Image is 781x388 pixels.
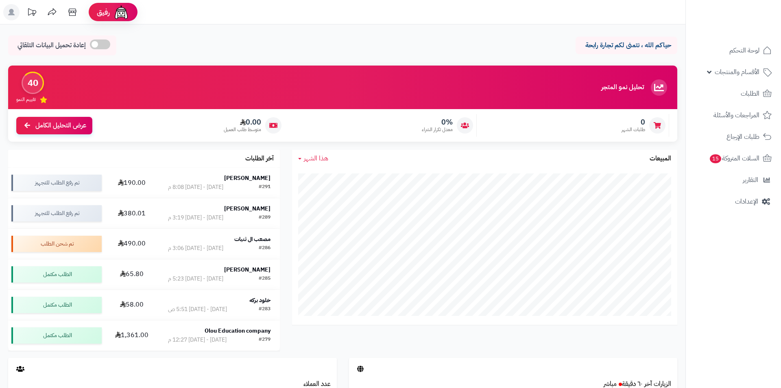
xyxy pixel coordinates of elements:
h3: آخر الطلبات [245,155,274,162]
span: الإعدادات [735,196,758,207]
td: 490.00 [105,229,159,259]
span: طلبات الشهر [622,126,645,133]
strong: Olou Education company [205,327,271,335]
div: تم شحن الطلب [11,236,102,252]
a: السلات المتروكة15 [691,149,776,168]
div: تم رفع الطلب للتجهيز [11,175,102,191]
div: #279 [259,336,271,344]
span: الطلبات [741,88,759,99]
span: السلات المتروكة [709,153,759,164]
a: طلبات الإرجاع [691,127,776,147]
a: لوحة التحكم [691,41,776,60]
div: تم رفع الطلب للتجهيز [11,205,102,221]
a: الإعدادات [691,192,776,211]
strong: مصعب ال ثنيات [234,235,271,243]
div: الطلب مكتمل [11,327,102,344]
a: التقارير [691,170,776,190]
span: 0% [422,118,453,127]
div: #291 [259,183,271,191]
td: 380.01 [105,198,159,228]
h3: المبيعات [650,155,671,162]
span: 0 [622,118,645,127]
a: عرض التحليل الكامل [16,117,92,134]
a: المراجعات والأسئلة [691,105,776,125]
td: 190.00 [105,168,159,198]
div: [DATE] - [DATE] 3:06 م [168,244,223,252]
img: ai-face.png [113,4,129,20]
span: طلبات الإرجاع [726,131,759,142]
strong: [PERSON_NAME] [224,265,271,274]
span: 15 [710,154,721,163]
span: الأقسام والمنتجات [715,66,759,78]
div: الطلب مكتمل [11,266,102,283]
div: [DATE] - [DATE] 12:27 م [168,336,227,344]
img: logo-2.png [726,23,773,40]
span: معدل تكرار الشراء [422,126,453,133]
div: [DATE] - [DATE] 3:19 م [168,214,223,222]
span: متوسط طلب العميل [224,126,261,133]
td: 65.80 [105,259,159,289]
span: 0.00 [224,118,261,127]
a: الطلبات [691,84,776,103]
span: تقييم النمو [16,96,36,103]
p: حياكم الله ، نتمنى لكم تجارة رابحة [582,41,671,50]
div: #283 [259,305,271,313]
div: #289 [259,214,271,222]
strong: [PERSON_NAME] [224,174,271,182]
a: هذا الشهر [298,154,328,163]
div: #285 [259,275,271,283]
td: 1,361.00 [105,320,159,351]
span: هذا الشهر [304,153,328,163]
span: عرض التحليل الكامل [35,121,86,130]
td: 58.00 [105,290,159,320]
div: الطلب مكتمل [11,297,102,313]
div: #286 [259,244,271,252]
span: إعادة تحميل البيانات التلقائي [17,41,86,50]
span: رفيق [97,7,110,17]
a: تحديثات المنصة [22,4,42,22]
strong: [PERSON_NAME] [224,204,271,213]
div: [DATE] - [DATE] 5:23 م [168,275,223,283]
div: [DATE] - [DATE] 5:51 ص [168,305,227,313]
span: لوحة التحكم [729,45,759,56]
div: [DATE] - [DATE] 8:08 م [168,183,223,191]
span: التقارير [743,174,758,186]
span: المراجعات والأسئلة [713,110,759,121]
h3: تحليل نمو المتجر [601,84,644,91]
strong: خلود بركه [249,296,271,305]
